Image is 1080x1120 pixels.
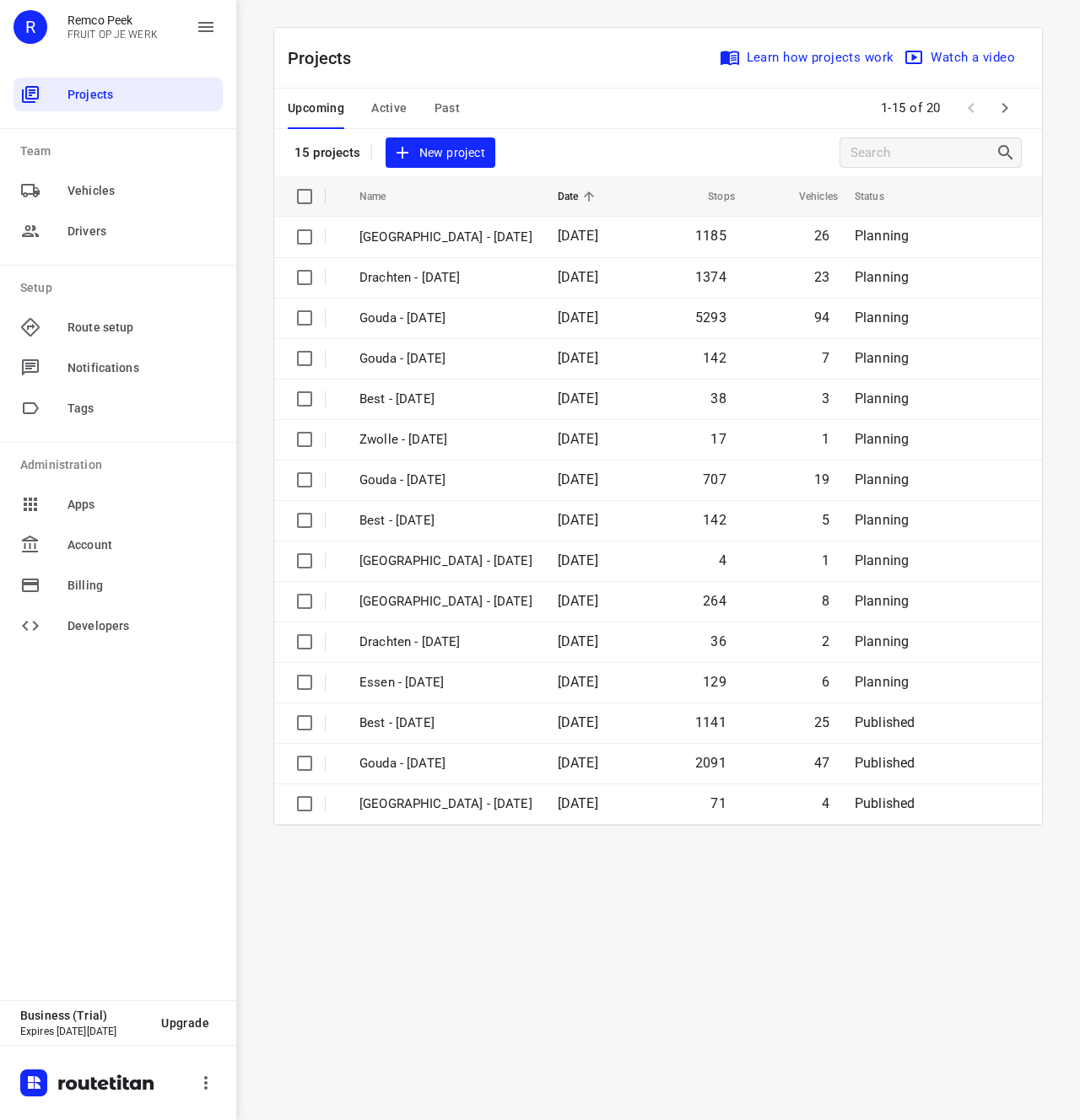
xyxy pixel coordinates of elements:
[558,593,598,609] span: [DATE]
[710,390,726,407] span: 38
[695,310,726,326] span: 5293
[20,1009,148,1022] p: Business (Trial)
[558,714,598,730] span: [DATE]
[822,350,829,366] span: 7
[294,145,361,160] p: 15 projects
[359,754,532,773] p: Gouda - [DATE]
[67,13,158,27] p: Remco Peek
[558,674,598,690] span: [DATE]
[855,674,909,690] span: Planning
[695,755,726,771] span: 2091
[359,471,532,490] p: Gouda - Thursday
[13,78,223,111] div: Projects
[67,536,216,554] span: Account
[814,471,829,487] span: 19
[822,593,829,609] span: 8
[359,552,532,571] p: Antwerpen - Thursday
[703,593,726,609] span: 264
[148,1008,223,1038] button: Upgrade
[359,309,532,328] p: Gouda - Monday
[695,228,726,244] span: 1185
[20,279,223,297] p: Setup
[13,351,223,385] div: Notifications
[558,228,598,244] span: [DATE]
[359,713,532,733] p: Best - Wednesday
[558,390,598,407] span: [DATE]
[855,350,909,366] span: Planning
[359,673,532,692] p: Essen - Wednesday
[67,86,216,104] span: Projects
[558,471,598,487] span: [DATE]
[822,795,829,811] span: 4
[13,391,223,425] div: Tags
[13,528,223,562] div: Account
[703,471,726,487] span: 707
[13,10,47,44] div: R
[558,512,598,528] span: [DATE]
[288,98,344,119] span: Upcoming
[20,1026,148,1037] p: Expires [DATE][DATE]
[396,143,485,164] span: New project
[359,430,532,450] p: Zwolle - Friday
[855,431,909,447] span: Planning
[855,471,909,487] span: Planning
[558,795,598,811] span: [DATE]
[703,350,726,366] span: 142
[67,400,216,417] span: Tags
[558,269,598,285] span: [DATE]
[558,552,598,568] span: [DATE]
[67,182,216,200] span: Vehicles
[67,577,216,595] span: Billing
[855,633,909,649] span: Planning
[359,511,532,530] p: Best - [DATE]
[435,98,461,119] span: Past
[686,186,735,207] span: Stops
[710,795,726,811] span: 71
[710,431,726,447] span: 17
[703,674,726,690] span: 129
[719,552,726,568] span: 4
[558,310,598,326] span: [DATE]
[558,431,598,447] span: [DATE]
[359,390,532,409] p: Best - Friday
[13,174,223,207] div: Vehicles
[822,512,829,528] span: 5
[814,714,829,730] span: 25
[67,319,216,337] span: Route setup
[855,390,909,407] span: Planning
[822,552,829,568] span: 1
[855,512,909,528] span: Planning
[67,223,216,240] span: Drivers
[371,98,407,119] span: Active
[288,46,365,71] p: Projects
[13,487,223,521] div: Apps
[558,633,598,649] span: [DATE]
[695,714,726,730] span: 1141
[558,755,598,771] span: [DATE]
[359,186,408,207] span: Name
[359,633,532,652] p: Drachten - [DATE]
[558,350,598,366] span: [DATE]
[67,617,216,635] span: Developers
[161,1016,209,1030] span: Upgrade
[20,456,223,474] p: Administration
[855,714,915,730] span: Published
[67,359,216,377] span: Notifications
[855,755,915,771] span: Published
[13,568,223,602] div: Billing
[855,593,909,609] span: Planning
[359,592,532,611] p: Zwolle - Thursday
[822,431,829,447] span: 1
[710,633,726,649] span: 36
[695,269,726,285] span: 1374
[822,390,829,407] span: 3
[386,137,495,169] button: New project
[703,512,726,528] span: 142
[822,633,829,649] span: 2
[822,674,829,690] span: 6
[855,795,915,811] span: Published
[359,794,532,814] p: [GEOGRAPHIC_DATA] - [DATE]
[814,755,829,771] span: 47
[67,29,158,40] p: FRUIT OP JE WERK
[855,552,909,568] span: Planning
